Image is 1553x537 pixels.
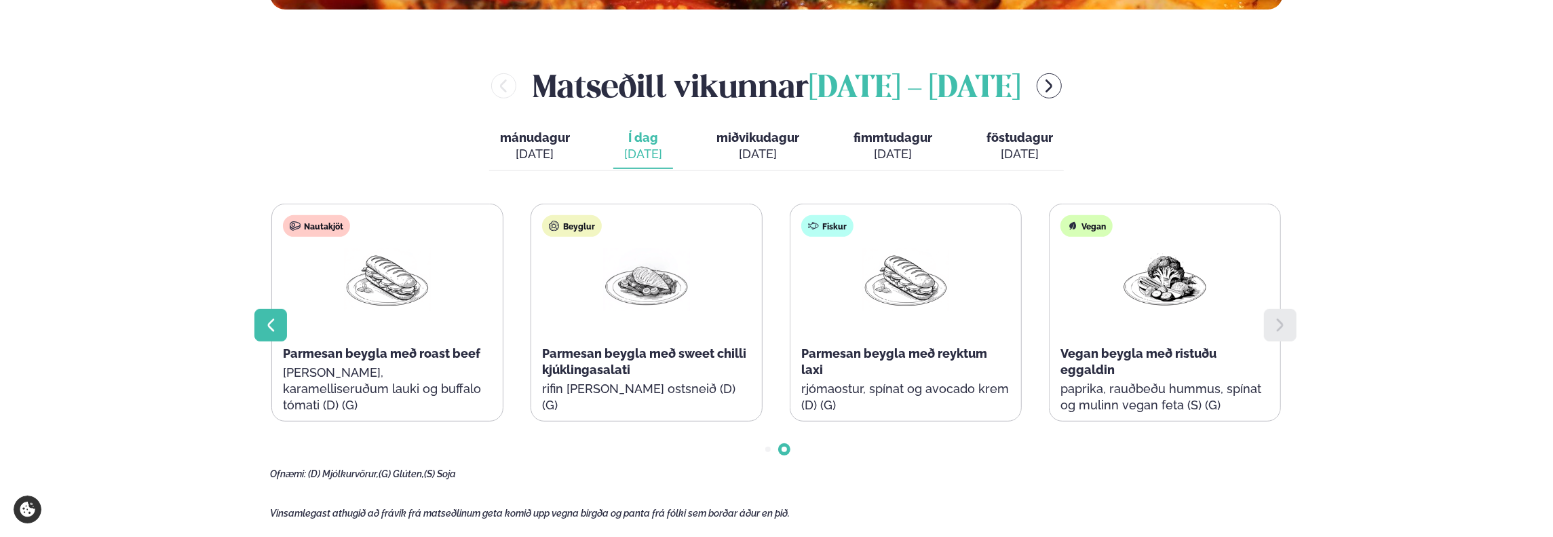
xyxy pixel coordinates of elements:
div: [DATE] [986,146,1053,162]
p: [PERSON_NAME], karamelliseruðum lauki og buffalo tómati (D) (G) [283,365,492,413]
img: Chicken-breast.png [603,248,690,311]
span: Parmesan beygla með sweet chilli kjúklingasalati [542,346,746,377]
span: Parmesan beygla með reyktum laxi [801,346,987,377]
div: [DATE] [624,146,662,162]
img: Vegan.svg [1067,221,1078,232]
span: mánudagur [500,130,570,145]
span: Í dag [624,130,662,146]
p: paprika, rauðbeðu hummus, spínat og mulinn vegan feta (S) (G) [1060,381,1269,413]
span: (S) Soja [424,468,456,479]
button: menu-btn-left [491,73,516,98]
span: [DATE] - [DATE] [809,74,1020,104]
span: Ofnæmi: [270,468,306,479]
button: Í dag [DATE] [613,124,673,169]
h2: Matseðill vikunnar [533,64,1020,108]
button: fimmtudagur [DATE] [843,124,943,169]
span: föstudagur [986,130,1053,145]
img: fish.svg [808,221,819,232]
div: [DATE] [716,146,799,162]
button: miðvikudagur [DATE] [706,124,810,169]
span: Vegan beygla með ristuðu eggaldin [1060,346,1216,377]
img: Panini.png [344,248,431,311]
button: föstudagur [DATE] [976,124,1064,169]
button: menu-btn-right [1037,73,1062,98]
div: Beyglur [542,215,602,237]
img: bagle-new-16px.svg [549,221,560,232]
p: rifin [PERSON_NAME] ostsneið (D) (G) [542,381,751,413]
span: Parmesan beygla með roast beef [283,346,480,360]
span: miðvikudagur [716,130,799,145]
div: Nautakjöt [283,215,350,237]
div: Fiskur [801,215,854,237]
div: [DATE] [854,146,932,162]
a: Cookie settings [14,496,41,523]
img: Panini.png [862,248,949,311]
img: beef.svg [290,221,301,232]
span: (D) Mjólkurvörur, [308,468,379,479]
img: Vegan.png [1121,248,1208,311]
p: rjómaostur, spínat og avocado krem (D) (G) [801,381,1010,413]
button: mánudagur [DATE] [489,124,581,169]
span: Go to slide 1 [765,447,771,452]
span: Vinsamlegast athugið að frávik frá matseðlinum geta komið upp vegna birgða og panta frá fólki sem... [270,508,790,519]
span: fimmtudagur [854,130,932,145]
span: (G) Glúten, [379,468,424,479]
div: [DATE] [500,146,570,162]
div: Vegan [1060,215,1113,237]
span: Go to slide 2 [782,447,787,452]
